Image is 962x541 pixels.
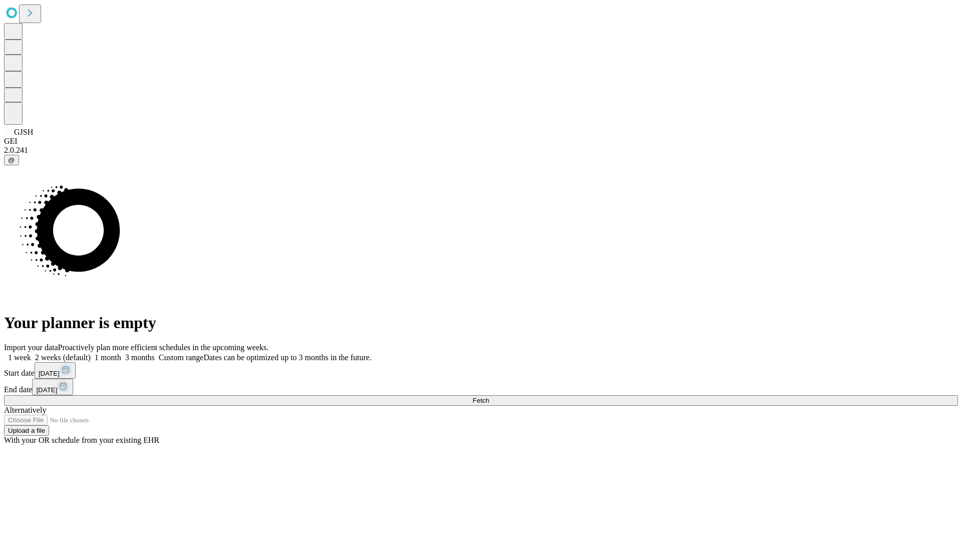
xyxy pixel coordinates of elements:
div: GEI [4,137,958,146]
span: GJSH [14,128,33,136]
span: 2 weeks (default) [35,353,91,362]
div: Start date [4,362,958,379]
div: 2.0.241 [4,146,958,155]
span: Proactively plan more efficient schedules in the upcoming weeks. [58,343,269,352]
h1: Your planner is empty [4,314,958,332]
span: Fetch [472,397,489,404]
span: Custom range [159,353,203,362]
span: @ [8,156,15,164]
span: [DATE] [36,386,57,394]
button: [DATE] [32,379,73,395]
button: [DATE] [35,362,76,379]
button: @ [4,155,19,165]
span: 1 month [95,353,121,362]
span: Dates can be optimized up to 3 months in the future. [203,353,371,362]
span: 1 week [8,353,31,362]
button: Upload a file [4,425,49,436]
span: 3 months [125,353,155,362]
span: With your OR schedule from your existing EHR [4,436,159,444]
div: End date [4,379,958,395]
button: Fetch [4,395,958,406]
span: Import your data [4,343,58,352]
span: Alternatively [4,406,46,414]
span: [DATE] [39,370,60,377]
